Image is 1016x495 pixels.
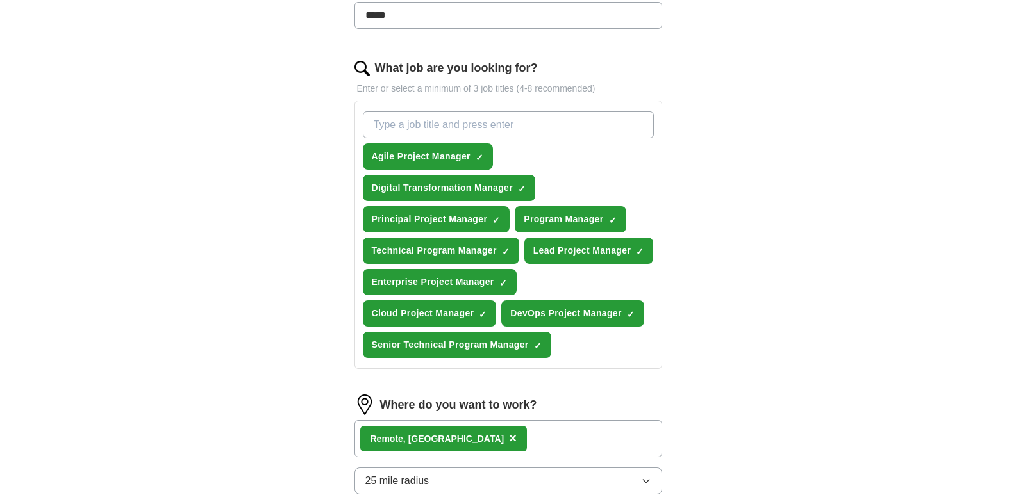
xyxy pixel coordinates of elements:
[609,215,617,225] span: ✓
[476,152,483,163] span: ✓
[499,278,507,288] span: ✓
[363,300,497,327] button: Cloud Project Manager✓
[380,396,537,414] label: Where do you want to work?
[636,247,644,257] span: ✓
[365,473,429,489] span: 25 mile radius
[518,184,526,194] span: ✓
[524,238,654,264] button: Lead Project Manager✓
[363,206,510,232] button: Principal Project Manager✓
[363,111,654,138] input: Type a job title and press enter
[510,307,621,320] span: DevOps Project Manager
[363,332,551,358] button: Senior Technical Program Manager✓
[375,60,538,77] label: What job are you looking for?
[501,300,644,327] button: DevOps Project Manager✓
[372,150,471,163] span: Agile Project Manager
[372,244,497,257] span: Technical Program Manager
[627,309,635,320] span: ✓
[363,269,517,295] button: Enterprise Project Manager✓
[372,307,474,320] span: Cloud Project Manager
[363,143,493,170] button: Agile Project Manager✓
[524,213,603,226] span: Program Manager
[502,247,510,257] span: ✓
[509,429,517,448] button: ×
[509,431,517,445] span: ×
[354,394,375,415] img: location.png
[363,238,519,264] button: Technical Program Manager✓
[354,61,370,76] img: search.png
[354,467,662,494] button: 25 mile radius
[479,309,487,320] span: ✓
[533,244,631,257] span: Lead Project Manager
[371,434,403,444] strong: Remote
[492,215,500,225] span: ✓
[515,206,626,232] button: Program Manager✓
[534,341,542,351] span: ✓
[371,432,504,446] div: , [GEOGRAPHIC_DATA]
[372,181,513,195] span: Digital Transformation Manager
[372,275,494,289] span: Enterprise Project Manager
[372,213,488,226] span: Principal Project Manager
[372,338,529,352] span: Senior Technical Program Manager
[354,82,662,95] p: Enter or select a minimum of 3 job titles (4-8 recommended)
[363,175,536,201] button: Digital Transformation Manager✓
